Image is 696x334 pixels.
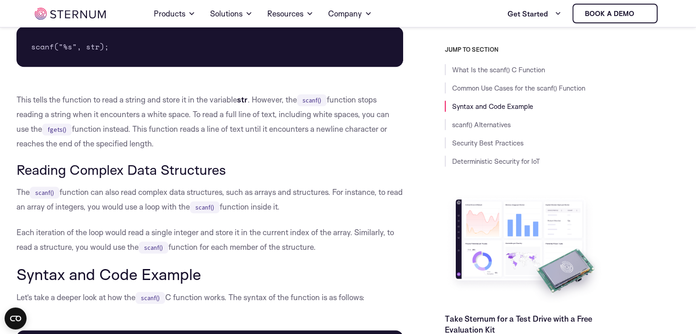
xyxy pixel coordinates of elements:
[452,120,511,129] a: scanf() Alternatives
[328,1,372,27] a: Company
[16,185,404,214] p: The function can also read complex data structures, such as arrays and structures. For instance, ...
[16,265,404,283] h2: Syntax and Code Example
[445,192,605,306] img: Take Sternum for a Test Drive with a Free Evaluation Kit
[35,8,106,20] img: sternum iot
[16,162,404,178] h3: Reading Complex Data Structures
[42,124,72,135] code: fgets()
[210,1,253,27] a: Solutions
[267,1,313,27] a: Resources
[452,139,523,147] a: Security Best Practices
[237,95,248,104] b: str
[139,242,168,253] code: scanf()
[135,292,165,304] code: scanf()
[452,65,545,74] a: What Is the scanf() C Function
[297,94,327,106] code: scanf()
[190,201,220,213] code: scanf()
[16,225,404,254] p: Each iteration of the loop would read a single integer and store it in the current index of the a...
[5,307,27,329] button: Open CMP widget
[445,46,680,53] h3: JUMP TO SECTION
[452,157,540,166] a: Deterministic Security for IoT
[572,4,658,23] a: Book a demo
[452,102,533,111] a: Syntax and Code Example
[30,187,59,199] code: scanf()
[16,290,404,305] p: Let’s take a deeper look at how the C function works. The syntax of the function is as follows:
[638,10,645,17] img: sternum iot
[16,92,404,151] p: This tells the function to read a string and store it in the variable . However, the function sto...
[452,84,585,92] a: Common Use Cases for the scanf() Function
[507,5,561,23] a: Get Started
[16,27,404,67] pre: scanf("%s", str);
[154,1,195,27] a: Products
